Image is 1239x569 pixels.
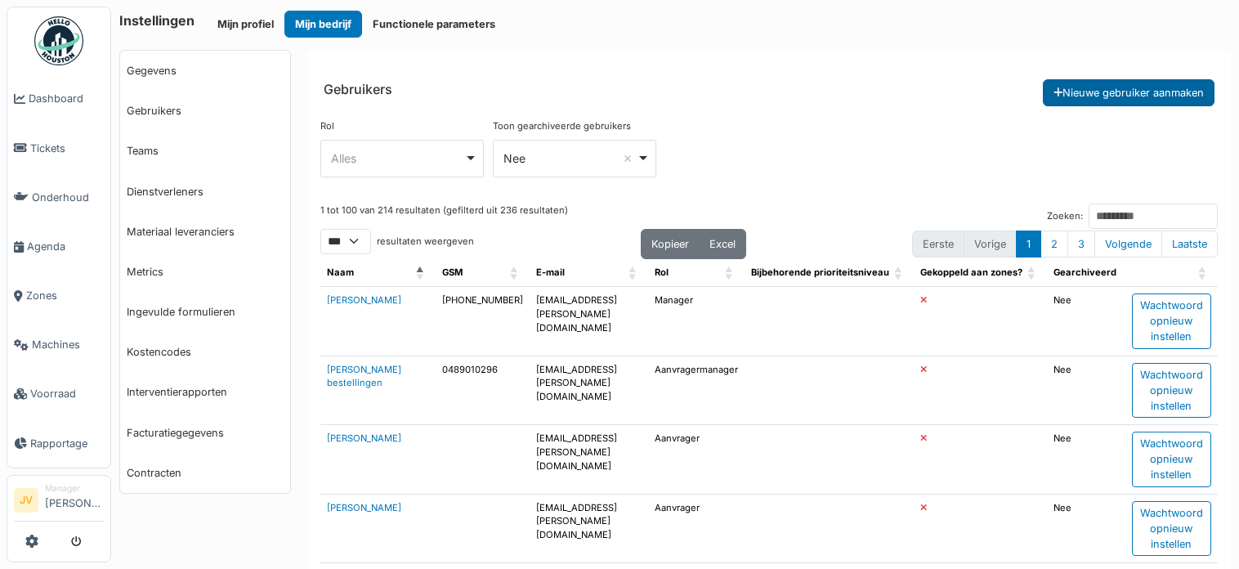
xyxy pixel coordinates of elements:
a: Zones [7,271,110,320]
button: 1 [1016,231,1041,258]
td: Nee [1047,286,1125,356]
img: Badge_color-CXgf-gQk.svg [34,16,83,65]
button: Functionele parameters [362,11,506,38]
div: Wachtwoord opnieuw instellen [1132,293,1211,349]
span: Voorraad [30,386,104,401]
a: [PERSON_NAME] [327,294,401,306]
a: [PERSON_NAME] bestellingen [327,364,401,389]
td: Aanvrager [648,425,745,495]
span: Naam [327,267,354,278]
a: Teams [120,131,290,171]
a: [PERSON_NAME] [327,502,401,513]
div: Wachtwoord opnieuw instellen [1132,501,1211,557]
label: Toon gearchiveerde gebruikers [493,119,631,133]
td: Nee [1047,494,1125,563]
span: Zones [26,288,104,303]
button: Nieuwe gebruiker aanmaken [1043,79,1214,106]
span: Onderhoud [32,190,104,205]
td: [EMAIL_ADDRESS][PERSON_NAME][DOMAIN_NAME] [530,356,648,425]
h6: Instellingen [119,13,195,29]
span: Agenda [27,239,104,254]
button: 3 [1067,231,1095,258]
a: Voorraad [7,370,110,419]
button: Mijn profiel [207,11,284,38]
span: Tickets [30,141,104,156]
td: Aanvrager [648,494,745,563]
li: [PERSON_NAME] [45,482,104,517]
td: 0489010296 [436,356,530,425]
a: [PERSON_NAME] [327,432,401,444]
span: GSM: Activate to sort [510,259,520,286]
span: Gekoppeld aan zones?: Activate to sort [1027,259,1037,286]
div: Nee [503,150,637,167]
td: Nee [1047,425,1125,495]
button: Remove item: 'false' [619,150,636,167]
button: Kopieer [641,229,700,259]
td: [EMAIL_ADDRESS][PERSON_NAME][DOMAIN_NAME] [530,286,648,356]
a: Ingevulde formulieren [120,292,290,332]
a: Facturatiegegevens [120,413,290,453]
span: Gekoppeld aan zones? [920,267,1022,278]
td: Aanvragermanager [648,356,745,425]
button: Last [1161,231,1218,258]
button: 2 [1040,231,1068,258]
span: Bijbehorende prioriteitsniveau [751,267,889,278]
td: [PHONE_NUMBER] [436,286,530,356]
a: Dashboard [7,74,110,123]
span: Bijbehorende prioriteitsniveau : Activate to sort [894,259,904,286]
a: Gegevens [120,51,290,91]
span: : Activate to sort [1198,259,1208,286]
div: Wachtwoord opnieuw instellen [1132,432,1211,487]
a: Gebruikers [120,91,290,131]
span: E-mail: Activate to sort [628,259,638,286]
button: Excel [699,229,746,259]
a: Rapportage [7,419,110,468]
label: Rol [320,119,334,133]
a: Metrics [120,252,290,292]
a: Materiaal leveranciers [120,212,290,252]
span: Dashboard [29,91,104,106]
a: Onderhoud [7,172,110,222]
h6: Gebruikers [324,82,392,97]
nav: pagination [912,231,1218,258]
td: [EMAIL_ADDRESS][PERSON_NAME][DOMAIN_NAME] [530,494,648,563]
a: Contracten [120,453,290,493]
li: JV [14,488,38,513]
div: Alles [331,150,464,167]
a: Machines [7,320,110,370]
a: Kostencodes [120,332,290,372]
td: Manager [648,286,745,356]
span: Machines [32,337,104,352]
span: Kopieer [651,238,689,250]
span: GSM [442,267,463,278]
span: Gearchiveerd [1053,267,1116,278]
a: Tickets [7,123,110,172]
span: Rapportage [30,436,104,451]
span: Rol [655,267,669,278]
a: Interventierapporten [120,372,290,412]
a: Dienstverleners [120,172,290,212]
button: Next [1094,231,1162,258]
a: Agenda [7,222,110,271]
div: 1 tot 100 van 214 resultaten (gefilterd uit 236 resultaten) [320,204,568,229]
td: [EMAIL_ADDRESS][PERSON_NAME][DOMAIN_NAME] [530,425,648,495]
span: E-mail [536,267,565,278]
span: Excel [709,238,736,250]
div: Manager [45,482,104,495]
a: JV Manager[PERSON_NAME] [14,482,104,522]
div: Wachtwoord opnieuw instellen [1132,363,1211,419]
span: Naam: Activate to invert sorting [416,259,426,286]
span: Rol: Activate to sort [725,259,735,286]
label: Zoeken: [1047,209,1083,223]
label: resultaten weergeven [377,235,474,249]
td: Nee [1047,356,1125,425]
button: Mijn bedrijf [284,11,362,38]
